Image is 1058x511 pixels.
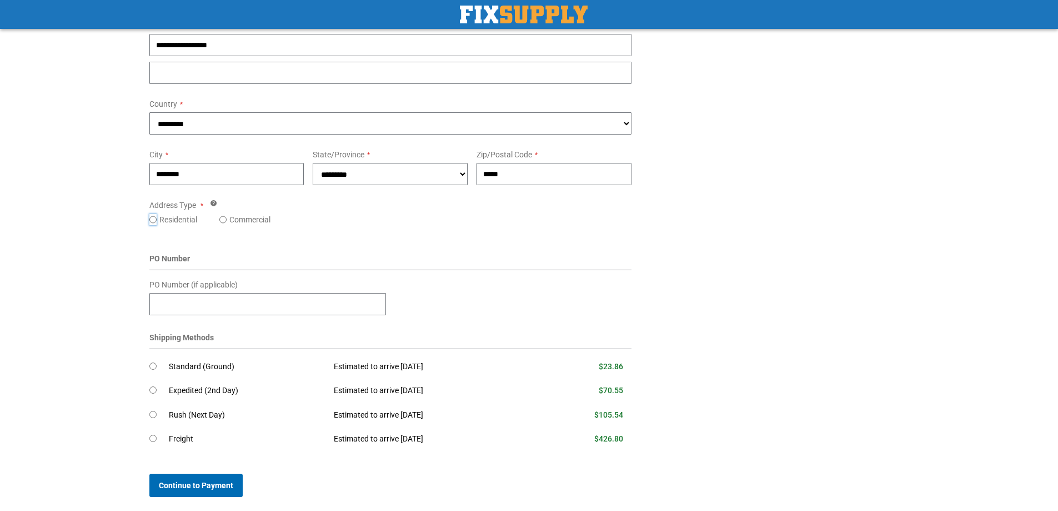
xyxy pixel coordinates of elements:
span: $105.54 [594,410,623,419]
span: $70.55 [599,386,623,395]
div: PO Number [149,253,632,270]
span: Country [149,100,177,108]
td: Rush (Next Day) [169,403,326,428]
span: City [149,150,163,159]
span: Continue to Payment [159,481,233,490]
a: store logo [460,6,588,23]
label: Commercial [229,214,270,225]
span: PO Number (if applicable) [149,280,238,289]
span: Street Address [149,21,200,30]
span: State/Province [313,150,364,159]
img: Fix Industrial Supply [460,6,588,23]
td: Estimated to arrive [DATE] [325,355,540,379]
td: Expedited (2nd Day) [169,379,326,403]
td: Standard (Ground) [169,355,326,379]
td: Estimated to arrive [DATE] [325,403,540,428]
span: $426.80 [594,434,623,443]
span: Zip/Postal Code [477,150,532,159]
label: Residential [159,214,197,225]
td: Estimated to arrive [DATE] [325,379,540,403]
button: Continue to Payment [149,474,243,497]
td: Estimated to arrive [DATE] [325,427,540,452]
span: $23.86 [599,362,623,371]
td: Freight [169,427,326,452]
div: Shipping Methods [149,332,632,349]
span: Address Type [149,201,196,210]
